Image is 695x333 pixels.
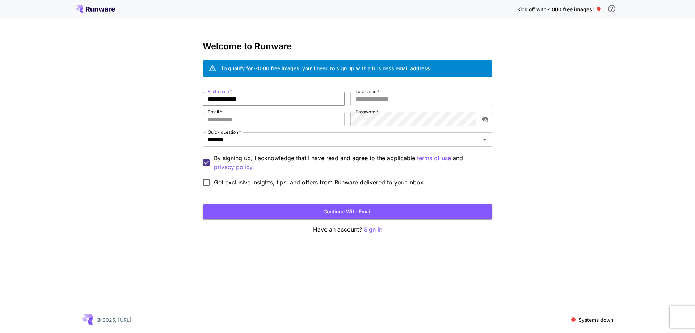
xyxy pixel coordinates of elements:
span: Kick off with [517,6,546,12]
p: Have an account? [203,225,492,234]
p: By signing up, I acknowledge that I have read and agree to the applicable and [214,154,486,172]
button: Continue with email [203,204,492,219]
label: Last name [355,88,379,95]
button: By signing up, I acknowledge that I have read and agree to the applicable terms of use and [214,163,254,172]
p: © 2025, [URL] [96,316,131,324]
label: Email [208,109,222,115]
label: Quick question [208,129,241,135]
p: terms of use [417,154,451,163]
h3: Welcome to Runware [203,41,492,51]
p: privacy policy. [214,163,254,172]
button: By signing up, I acknowledge that I have read and agree to the applicable and privacy policy. [417,154,451,163]
span: ~1000 free images! 🎈 [546,6,602,12]
p: Systems down [578,316,613,324]
button: In order to qualify for free credit, you need to sign up with a business email address and click ... [605,1,619,16]
div: To qualify for ~1000 free images, you’ll need to sign up with a business email address. [221,64,431,72]
button: Sign in [364,225,382,234]
span: Get exclusive insights, tips, and offers from Runware delivered to your inbox. [214,178,425,187]
button: toggle password visibility [479,113,492,126]
label: First name [208,88,232,95]
label: Password [355,109,379,115]
button: Open [480,134,490,145]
